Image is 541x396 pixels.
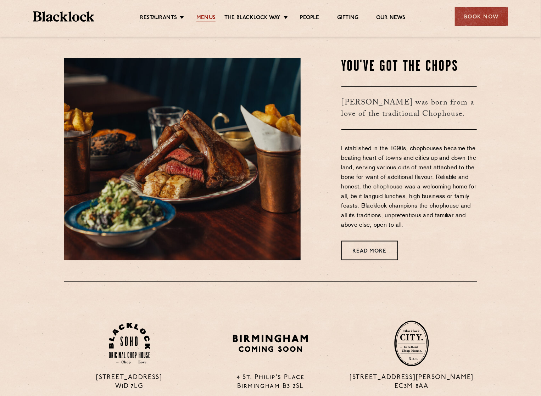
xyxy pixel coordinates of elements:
[341,86,477,130] h3: [PERSON_NAME] was born from a love of the traditional Chophouse.
[394,321,429,367] img: City-stamp-default.svg
[341,58,477,76] h2: You've Got The Chops
[64,374,195,391] p: [STREET_ADDRESS] W1D 7LG
[196,15,216,22] a: Menus
[205,374,336,391] p: 4 St. Philip's Place Birmingham B3 2SL
[232,332,310,355] img: BIRMINGHAM-P22_-e1747915156957.png
[140,15,177,22] a: Restaurants
[341,241,398,260] a: Read More
[33,11,94,22] img: BL_Textured_Logo-footer-cropped.svg
[224,15,280,22] a: The Blacklock Way
[300,15,319,22] a: People
[337,15,358,22] a: Gifting
[341,144,477,230] p: Established in the 1690s, chophouses became the beating heart of towns and cities up and down the...
[376,15,406,22] a: Our News
[455,7,508,26] div: Book Now
[346,374,477,391] p: [STREET_ADDRESS][PERSON_NAME] EC3M 8AA
[109,323,150,364] img: Soho-stamp-default.svg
